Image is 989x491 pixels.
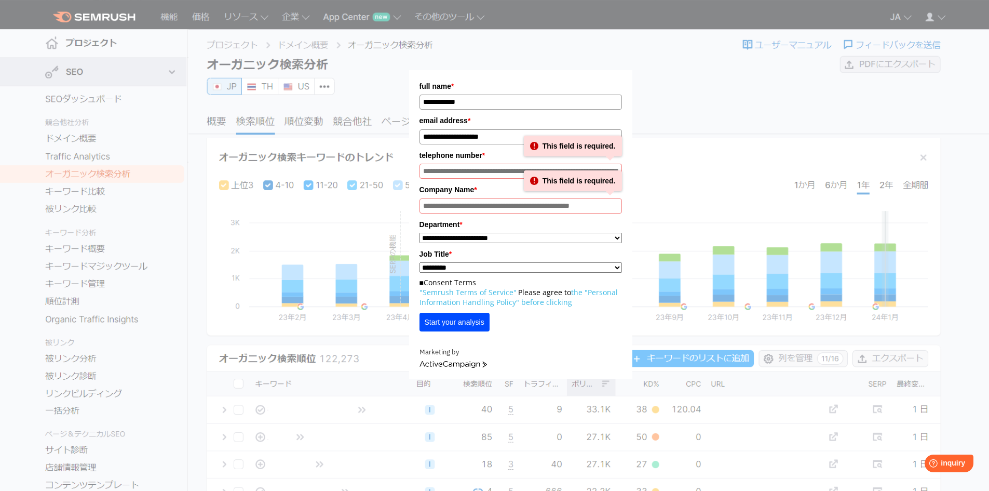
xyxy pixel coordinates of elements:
[419,313,490,331] button: Start your analysis
[419,185,475,194] font: Company Name
[419,277,476,287] font: ■Consent Terms
[419,250,449,258] font: Job Title
[419,220,460,229] font: Department
[419,116,468,125] font: email address
[897,450,978,480] iframe: Help widget launcher
[518,287,571,297] font: Please agree to
[419,151,482,160] font: telephone number
[543,142,616,150] font: This field is required.
[425,318,484,326] font: Start your analysis
[543,177,616,185] font: This field is required.
[419,287,618,307] a: the "Personal Information Handling Policy" before clicking
[419,287,517,297] a: "Semrush Terms of Service"
[419,348,459,356] font: Marketing by
[419,82,451,90] font: full name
